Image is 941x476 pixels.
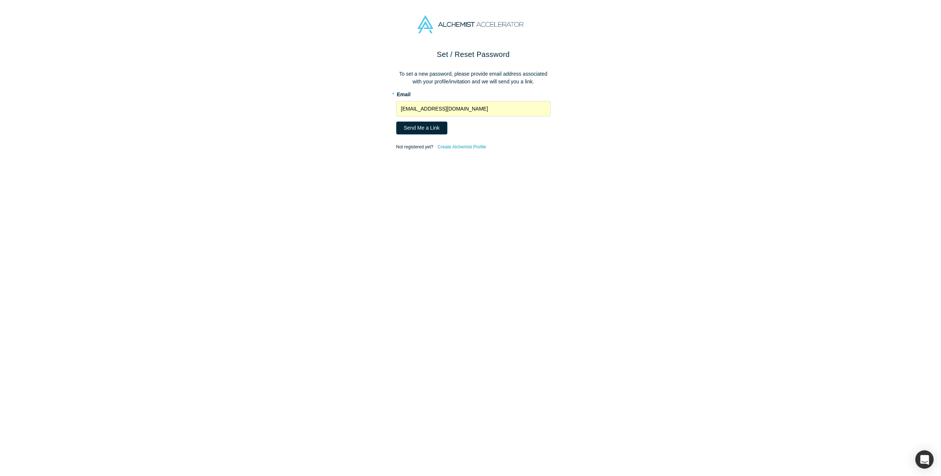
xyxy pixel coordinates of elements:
img: Alchemist Accelerator Logo [418,15,523,33]
button: Send Me a Link [396,122,447,134]
h2: Set / Reset Password [396,49,551,60]
span: Not registered yet? [396,144,433,149]
a: Create Alchemist Profile [437,142,486,152]
p: To set a new password, please provide email address associated with your profile/invitation and w... [396,70,551,86]
label: Email [396,88,551,98]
